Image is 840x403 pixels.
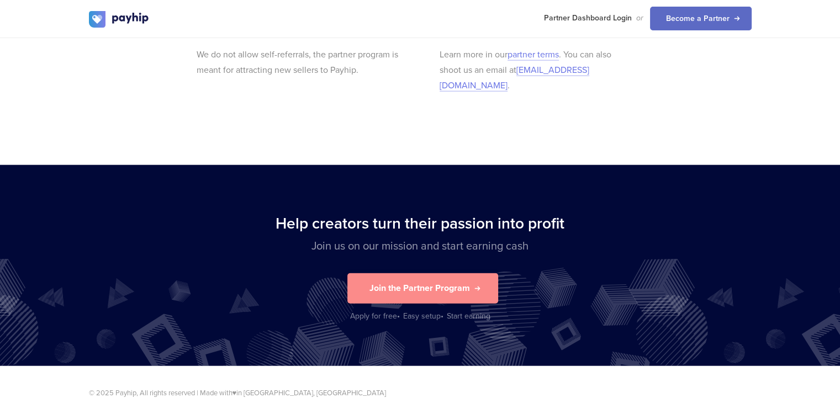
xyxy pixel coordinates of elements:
[197,47,401,78] p: We do not allow self-referrals, the partner program is meant for attracting new sellers to Payhip.
[89,11,150,28] img: logo.svg
[650,7,752,30] a: Become a Partner
[397,311,400,321] span: •
[89,388,752,399] p: © 2025 Payhip, All rights reserved | Made with in [GEOGRAPHIC_DATA], [GEOGRAPHIC_DATA]
[347,273,498,304] button: Join the Partner Program
[508,49,559,61] a: partner terms
[89,238,752,254] p: Join us on our mission and start earning cash
[440,47,634,93] p: Learn more in our . You can also shoot us an email at .
[350,311,401,322] div: Apply for free
[403,311,445,322] div: Easy setup
[89,209,752,238] h2: Help creators turn their passion into profit
[441,311,443,321] span: •
[440,65,589,92] a: [EMAIL_ADDRESS][DOMAIN_NAME]
[447,311,490,322] div: Start earning
[233,389,237,397] span: ♥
